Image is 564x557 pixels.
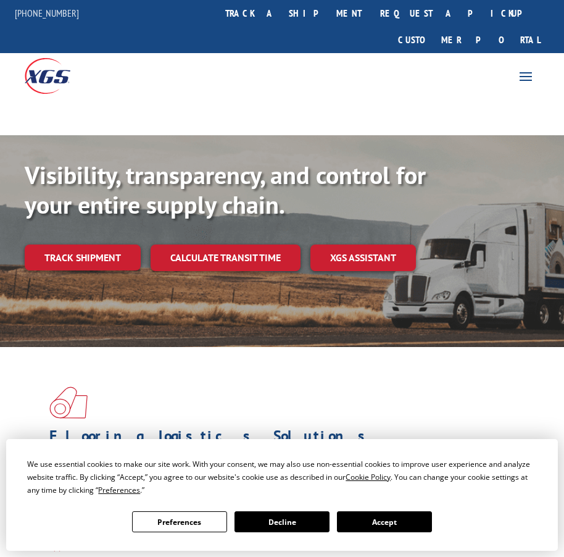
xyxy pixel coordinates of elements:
b: Visibility, transparency, and control for your entire supply chain. [25,159,426,220]
a: XGS ASSISTANT [310,245,416,271]
h1: Flooring Logistics Solutions [49,429,505,450]
a: Calculate transit time [151,245,301,271]
span: Cookie Policy [346,472,391,482]
button: Accept [337,511,432,532]
button: Decline [234,511,330,532]
div: We use essential cookies to make our site work. With your consent, we may also use non-essential ... [27,458,536,496]
a: Customer Portal [389,27,549,53]
span: Preferences [98,485,140,495]
div: Cookie Consent Prompt [6,439,558,551]
img: xgs-icon-total-supply-chain-intelligence-red [49,387,88,419]
a: [PHONE_NUMBER] [15,7,79,19]
button: Preferences [132,511,227,532]
a: Track shipment [25,245,141,270]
